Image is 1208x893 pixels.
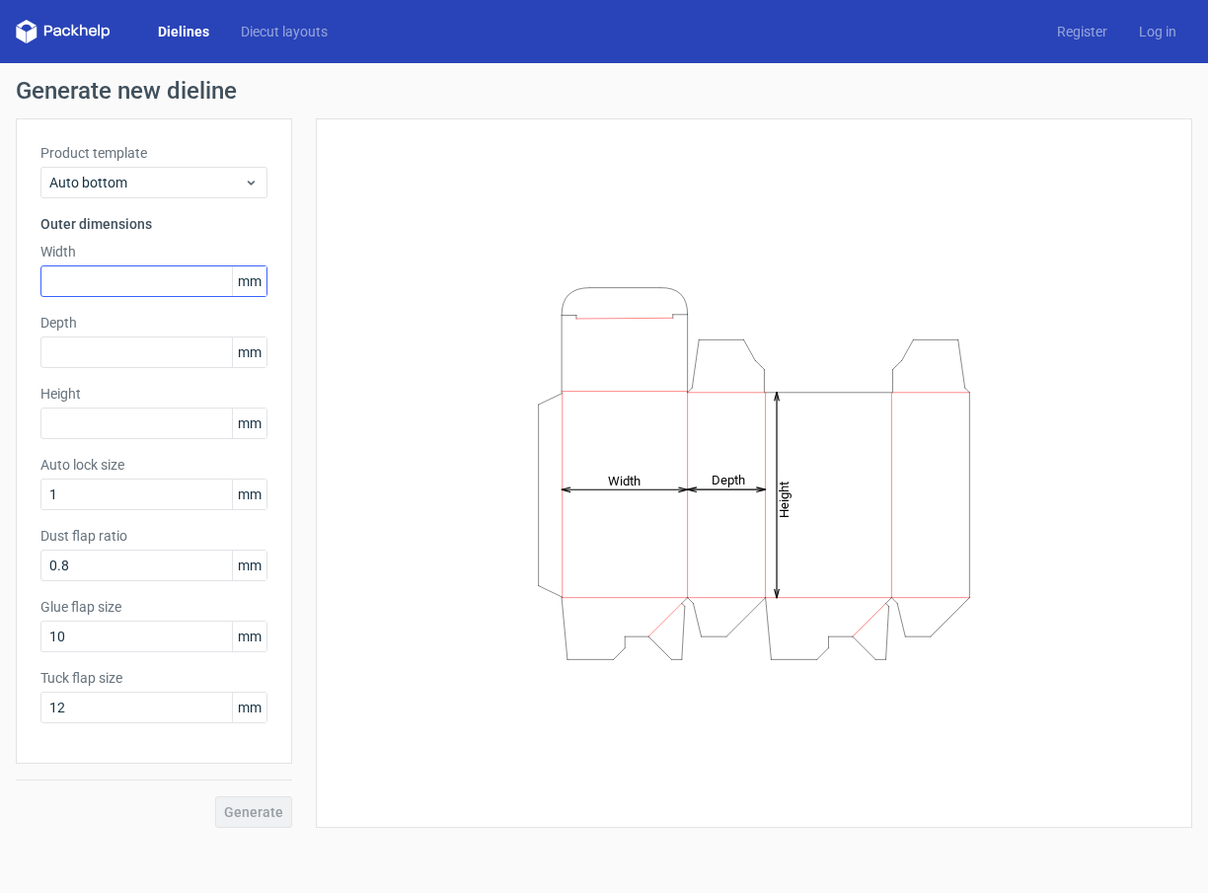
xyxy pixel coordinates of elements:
[232,337,266,367] span: mm
[232,480,266,509] span: mm
[40,313,267,333] label: Depth
[1041,22,1123,41] a: Register
[40,143,267,163] label: Product template
[1123,22,1192,41] a: Log in
[712,473,745,487] tspan: Depth
[225,22,343,41] a: Diecut layouts
[40,242,267,261] label: Width
[40,526,267,546] label: Dust flap ratio
[40,597,267,617] label: Glue flap size
[608,473,641,487] tspan: Width
[40,384,267,404] label: Height
[16,79,1192,103] h1: Generate new dieline
[232,622,266,651] span: mm
[777,481,792,517] tspan: Height
[40,214,267,234] h3: Outer dimensions
[142,22,225,41] a: Dielines
[232,693,266,722] span: mm
[232,266,266,296] span: mm
[49,173,244,192] span: Auto bottom
[232,551,266,580] span: mm
[40,668,267,688] label: Tuck flap size
[232,409,266,438] span: mm
[40,455,267,475] label: Auto lock size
